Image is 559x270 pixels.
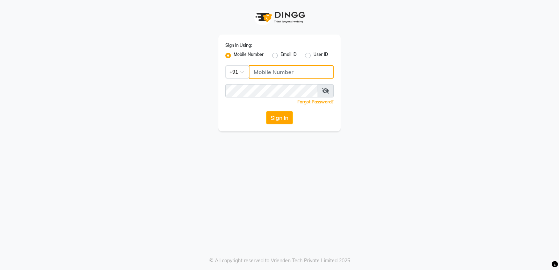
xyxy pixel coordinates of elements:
label: Mobile Number [234,51,264,60]
button: Sign In [266,111,293,124]
a: Forgot Password? [297,99,334,104]
img: logo1.svg [252,7,307,28]
label: User ID [313,51,328,60]
input: Username [225,84,318,97]
input: Username [249,65,334,79]
label: Sign In Using: [225,42,252,49]
label: Email ID [281,51,297,60]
